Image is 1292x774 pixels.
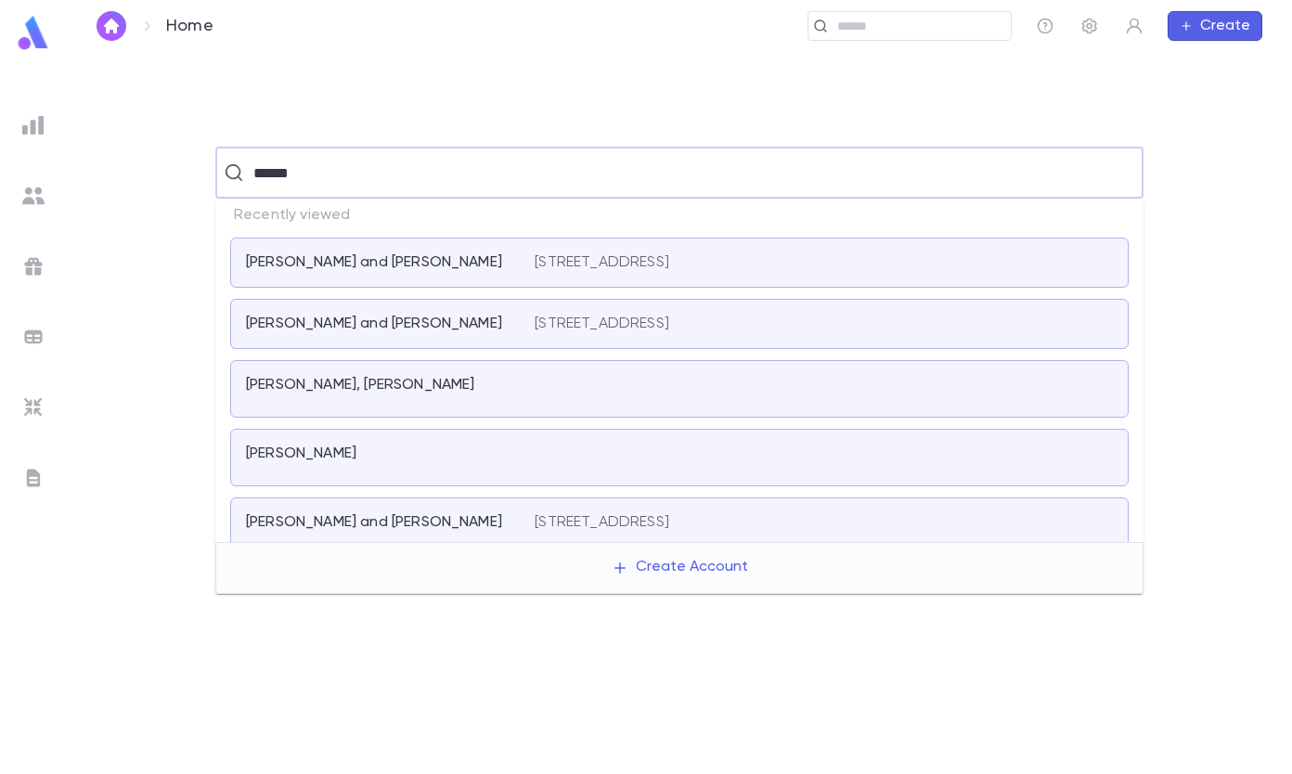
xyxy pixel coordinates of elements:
[22,396,45,419] img: imports_grey.530a8a0e642e233f2baf0ef88e8c9fcb.svg
[22,185,45,207] img: students_grey.60c7aba0da46da39d6d829b817ac14fc.svg
[166,16,213,36] p: Home
[100,19,123,33] img: home_white.a664292cf8c1dea59945f0da9f25487c.svg
[215,199,1143,232] p: Recently viewed
[15,15,52,51] img: logo
[535,513,669,532] p: [STREET_ADDRESS]
[1168,11,1262,41] button: Create
[246,513,502,532] p: [PERSON_NAME] and [PERSON_NAME]
[535,253,669,272] p: [STREET_ADDRESS]
[246,376,474,394] p: [PERSON_NAME], [PERSON_NAME]
[246,253,502,272] p: [PERSON_NAME] and [PERSON_NAME]
[22,326,45,348] img: batches_grey.339ca447c9d9533ef1741baa751efc33.svg
[246,445,356,463] p: [PERSON_NAME]
[597,550,763,586] button: Create Account
[22,467,45,489] img: letters_grey.7941b92b52307dd3b8a917253454ce1c.svg
[22,114,45,136] img: reports_grey.c525e4749d1bce6a11f5fe2a8de1b229.svg
[22,255,45,277] img: campaigns_grey.99e729a5f7ee94e3726e6486bddda8f1.svg
[246,315,502,333] p: [PERSON_NAME] and [PERSON_NAME]
[535,315,669,333] p: [STREET_ADDRESS]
